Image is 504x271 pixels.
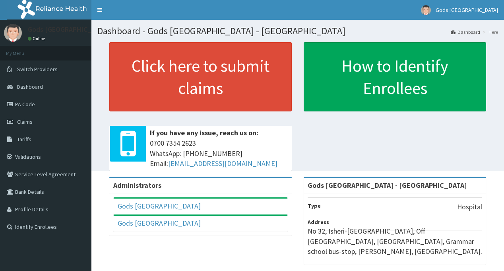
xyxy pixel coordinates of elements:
span: Switch Providers [17,66,58,73]
p: Hospital [457,202,482,212]
img: User Image [421,5,431,15]
b: Type [308,202,321,209]
b: Administrators [113,181,161,190]
span: 0700 7354 2623 WhatsApp: [PHONE_NUMBER] Email: [150,138,288,169]
span: Gods [GEOGRAPHIC_DATA] [436,6,498,14]
a: Gods [GEOGRAPHIC_DATA] [118,218,201,228]
a: [EMAIL_ADDRESS][DOMAIN_NAME] [168,159,277,168]
strong: Gods [GEOGRAPHIC_DATA] - [GEOGRAPHIC_DATA] [308,181,467,190]
p: No 32, Isheri-[GEOGRAPHIC_DATA], Off [GEOGRAPHIC_DATA], [GEOGRAPHIC_DATA], Grammar school bus-sto... [308,226,482,257]
b: If you have any issue, reach us on: [150,128,258,137]
a: How to Identify Enrollees [304,42,486,111]
li: Here [481,29,498,35]
a: Online [28,36,47,41]
p: Gods [GEOGRAPHIC_DATA] [28,26,110,33]
span: Dashboard [17,83,43,90]
a: Dashboard [451,29,480,35]
a: Gods [GEOGRAPHIC_DATA] [118,201,201,211]
h1: Dashboard - Gods [GEOGRAPHIC_DATA] - [GEOGRAPHIC_DATA] [97,26,498,36]
img: User Image [4,24,22,42]
span: Tariffs [17,136,31,143]
a: Click here to submit claims [109,42,292,111]
span: Claims [17,118,33,125]
b: Address [308,218,329,226]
